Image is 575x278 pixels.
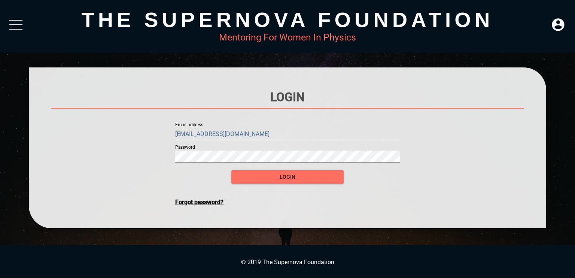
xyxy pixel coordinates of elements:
[175,128,400,140] input: Email address
[29,7,546,32] div: The Supernova Foundation
[51,90,524,104] h1: Login
[175,145,195,150] label: Password
[231,170,344,184] button: login
[7,259,568,266] p: © 2019 The Supernova Foundation
[29,32,546,43] div: Mentoring For Women In Physics
[175,199,400,206] div: Forgot password?
[175,123,203,127] label: Email address
[237,172,338,182] span: login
